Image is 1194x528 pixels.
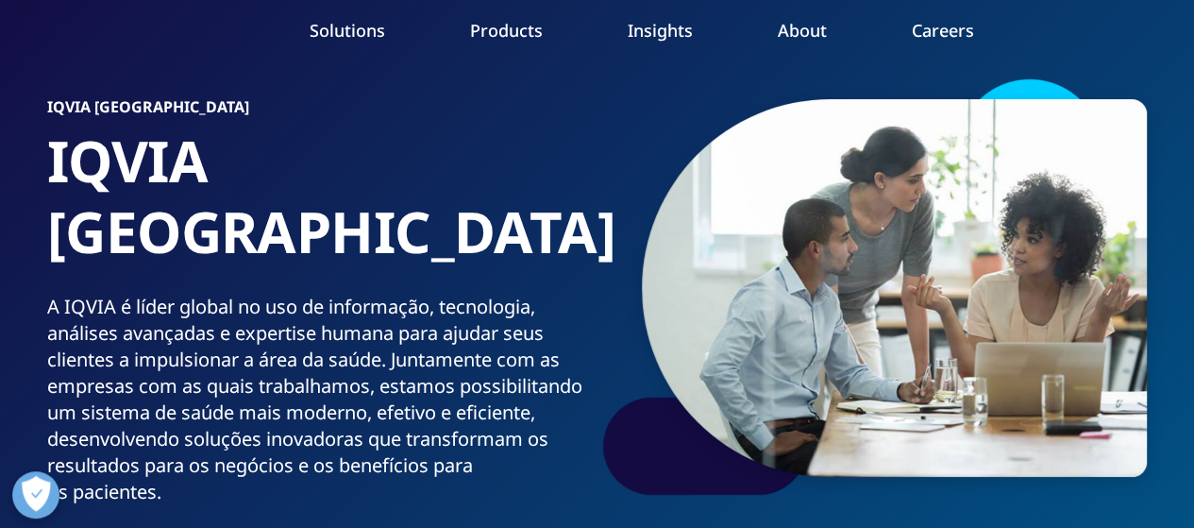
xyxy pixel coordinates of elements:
[310,19,385,42] a: Solutions
[778,19,827,42] a: About
[47,294,590,505] div: A IQVIA é líder global no uso de informação, tecnologia, análises avançadas e expertise humana pa...
[47,126,590,294] h1: IQVIA [GEOGRAPHIC_DATA]
[642,99,1147,477] img: 106_small-group-discussion.jpg
[12,471,59,519] button: Abrir preferências
[470,19,543,42] a: Products
[47,99,590,126] h6: IQVIA [GEOGRAPHIC_DATA]
[628,19,693,42] a: Insights
[912,19,974,42] a: Careers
